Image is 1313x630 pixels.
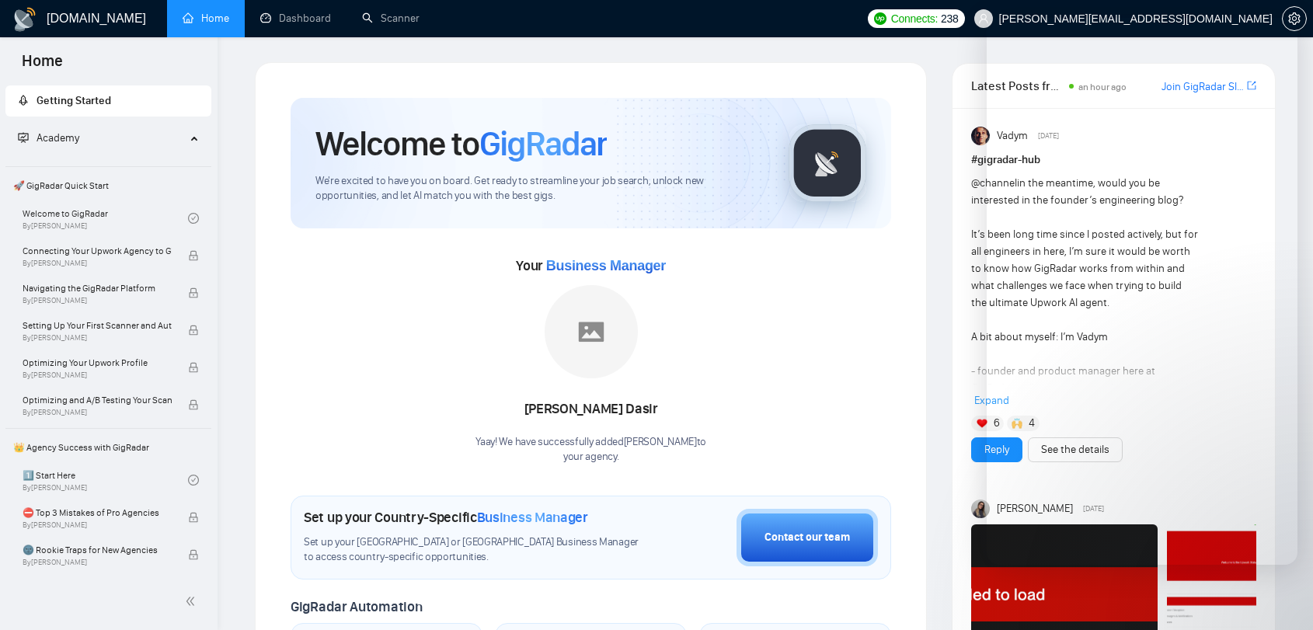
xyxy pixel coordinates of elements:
[183,12,229,25] a: homeHome
[23,243,172,259] span: Connecting Your Upwork Agency to GigRadar
[23,259,172,268] span: By [PERSON_NAME]
[12,7,37,32] img: logo
[188,399,199,410] span: lock
[37,131,79,144] span: Academy
[18,95,29,106] span: rocket
[971,499,990,518] img: Mariia Heshka
[23,201,188,235] a: Welcome to GigRadarBy[PERSON_NAME]
[188,287,199,298] span: lock
[23,280,172,296] span: Navigating the GigRadar Platform
[23,371,172,380] span: By [PERSON_NAME]
[545,285,638,378] img: placeholder.png
[18,131,79,144] span: Academy
[23,505,172,520] span: ⛔ Top 3 Mistakes of Pro Agencies
[475,450,706,465] p: your agency .
[941,10,958,27] span: 238
[188,250,199,261] span: lock
[987,18,1297,565] iframe: Intercom live chat
[7,170,210,201] span: 🚀 GigRadar Quick Start
[260,12,331,25] a: dashboardDashboard
[304,535,649,565] span: Set up your [GEOGRAPHIC_DATA] or [GEOGRAPHIC_DATA] Business Manager to access country-specific op...
[475,396,706,423] div: [PERSON_NAME] Dasir
[737,509,878,566] button: Contact our team
[974,394,1009,407] span: Expand
[304,509,588,526] h1: Set up your Country-Specific
[23,392,172,408] span: Optimizing and A/B Testing Your Scanner for Better Results
[185,593,200,609] span: double-left
[971,176,1017,190] span: @channel
[1282,12,1307,25] a: setting
[9,50,75,82] span: Home
[23,355,172,371] span: Optimizing Your Upwork Profile
[188,549,199,560] span: lock
[23,463,188,497] a: 1️⃣ Start HereBy[PERSON_NAME]
[188,475,199,486] span: check-circle
[23,333,172,343] span: By [PERSON_NAME]
[23,520,172,530] span: By [PERSON_NAME]
[5,85,211,117] li: Getting Started
[362,12,420,25] a: searchScanner
[23,558,172,567] span: By [PERSON_NAME]
[188,362,199,373] span: lock
[874,12,886,25] img: upwork-logo.png
[23,408,172,417] span: By [PERSON_NAME]
[18,132,29,143] span: fund-projection-screen
[977,418,987,429] img: ❤️
[37,94,111,107] span: Getting Started
[971,127,990,145] img: Vadym
[891,10,938,27] span: Connects:
[971,76,1064,96] span: Latest Posts from the GigRadar Community
[1283,12,1306,25] span: setting
[475,435,706,465] div: Yaay! We have successfully added [PERSON_NAME] to
[315,174,764,204] span: We're excited to have you on board. Get ready to streamline your job search, unlock new opportuni...
[188,512,199,523] span: lock
[789,124,866,202] img: gigradar-logo.png
[971,151,1256,169] h1: # gigradar-hub
[978,13,989,24] span: user
[1260,577,1297,614] iframe: Intercom live chat
[971,437,1022,462] button: Reply
[984,441,1009,458] a: Reply
[516,257,666,274] span: Your
[291,598,422,615] span: GigRadar Automation
[23,318,172,333] span: Setting Up Your First Scanner and Auto-Bidder
[23,542,172,558] span: 🌚 Rookie Traps for New Agencies
[1282,6,1307,31] button: setting
[764,529,850,546] div: Contact our team
[7,432,210,463] span: 👑 Agency Success with GigRadar
[477,509,588,526] span: Business Manager
[546,258,666,273] span: Business Manager
[479,123,607,165] span: GigRadar
[188,325,199,336] span: lock
[23,296,172,305] span: By [PERSON_NAME]
[315,123,607,165] h1: Welcome to
[188,213,199,224] span: check-circle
